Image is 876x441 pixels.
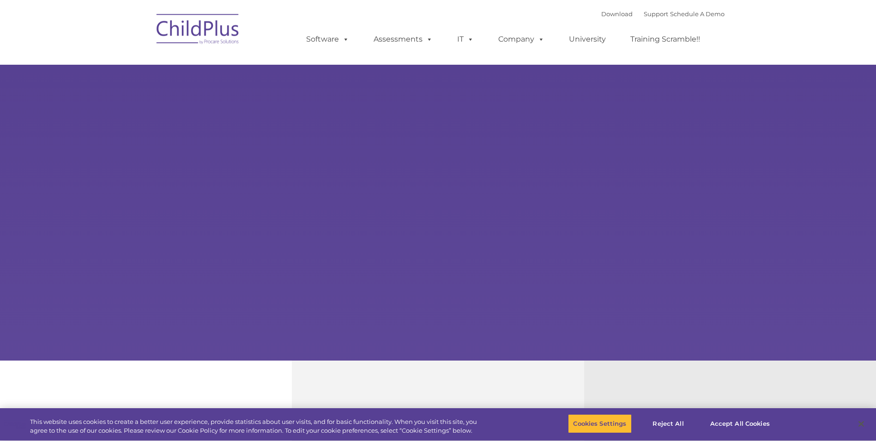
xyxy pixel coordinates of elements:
div: This website uses cookies to create a better user experience, provide statistics about user visit... [30,417,482,435]
a: Support [644,10,668,18]
a: Schedule A Demo [670,10,725,18]
a: Software [297,30,358,49]
a: University [560,30,615,49]
a: IT [448,30,483,49]
a: Training Scramble!! [621,30,709,49]
a: Company [489,30,554,49]
button: Cookies Settings [568,414,631,434]
font: | [601,10,725,18]
button: Accept All Cookies [705,414,775,434]
a: Download [601,10,633,18]
button: Close [851,414,871,434]
button: Reject All [640,414,697,434]
img: ChildPlus by Procare Solutions [152,7,244,54]
a: Assessments [364,30,442,49]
